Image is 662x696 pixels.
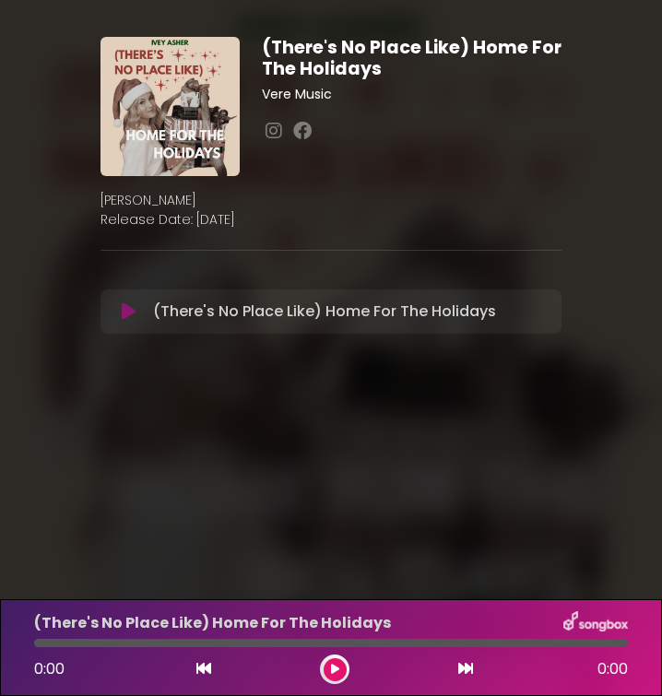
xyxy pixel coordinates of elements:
[100,37,240,176] img: JXaVuBa1QhdiynLtZhvA
[153,301,496,323] p: (There's No Place Like) Home For The Holidays
[262,37,562,79] h1: (There's No Place Like) Home For The Holidays
[100,191,562,210] p: [PERSON_NAME]
[100,210,562,230] p: Release Date: [DATE]
[262,87,562,102] h3: Vere Music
